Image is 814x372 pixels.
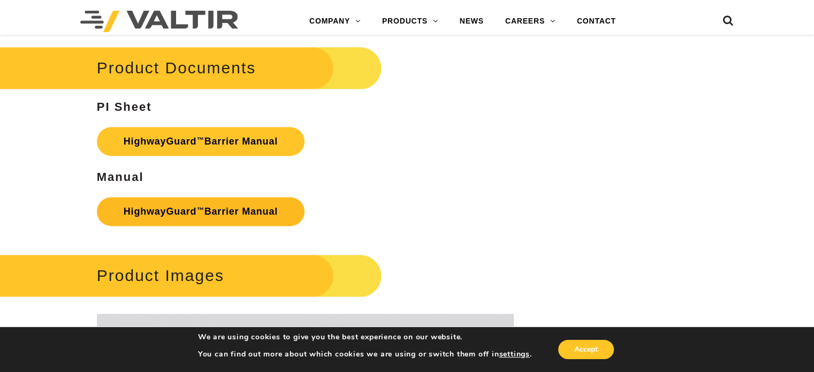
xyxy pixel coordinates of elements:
sup: ™ [196,136,204,144]
a: COMPANY [299,11,371,32]
a: CAREERS [495,11,566,32]
strong: Manual [97,170,144,184]
a: HighwayGuard™Barrier Manual [97,127,305,156]
a: PRODUCTS [371,11,449,32]
a: NEWS [449,11,495,32]
a: CONTACT [566,11,627,32]
p: We are using cookies to give you the best experience on our website. [198,332,532,342]
button: settings [499,350,529,359]
img: Valtir [80,11,238,32]
strong: PI Sheet [97,100,152,113]
sup: ™ [196,206,204,214]
a: HighwayGuard™Barrier Manual [97,197,305,226]
button: Accept [558,340,614,359]
p: You can find out more about which cookies we are using or switch them off in . [198,350,532,359]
